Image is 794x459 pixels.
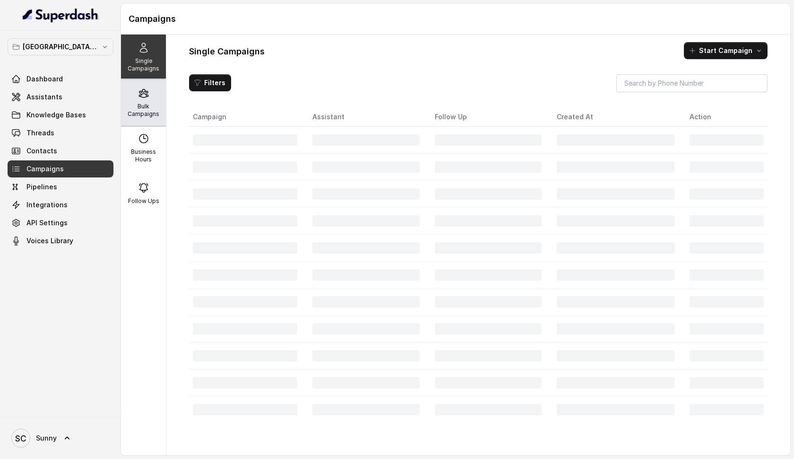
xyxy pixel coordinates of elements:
[23,8,99,23] img: light.svg
[128,197,159,205] p: Follow Ups
[26,218,68,228] span: API Settings
[8,425,113,451] a: Sunny
[8,214,113,231] a: API Settings
[8,106,113,124] a: Knowledge Bases
[125,57,162,72] p: Single Campaigns
[125,148,162,163] p: Business Hours
[549,107,682,127] th: Created At
[8,160,113,177] a: Campaigns
[26,200,68,210] span: Integrations
[305,107,427,127] th: Assistant
[36,433,57,443] span: Sunny
[8,196,113,213] a: Integrations
[129,11,783,26] h1: Campaigns
[26,164,64,174] span: Campaigns
[26,128,54,138] span: Threads
[125,103,162,118] p: Bulk Campaigns
[23,41,98,53] p: [GEOGRAPHIC_DATA] - [GEOGRAPHIC_DATA] - [GEOGRAPHIC_DATA]
[189,44,265,59] h1: Single Campaigns
[684,42,768,59] button: Start Campaign
[8,124,113,141] a: Threads
[427,107,549,127] th: Follow Up
[15,433,26,443] text: SC
[8,71,113,88] a: Dashboard
[8,178,113,195] a: Pipelines
[26,146,57,156] span: Contacts
[616,74,768,92] input: Search by Phone Number
[26,182,57,192] span: Pipelines
[8,232,113,249] a: Voices Library
[26,74,63,84] span: Dashboard
[8,142,113,159] a: Contacts
[26,236,73,246] span: Voices Library
[8,38,113,55] button: [GEOGRAPHIC_DATA] - [GEOGRAPHIC_DATA] - [GEOGRAPHIC_DATA]
[26,110,86,120] span: Knowledge Bases
[189,74,231,91] button: Filters
[682,107,768,127] th: Action
[26,92,62,102] span: Assistants
[189,107,305,127] th: Campaign
[8,88,113,106] a: Assistants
